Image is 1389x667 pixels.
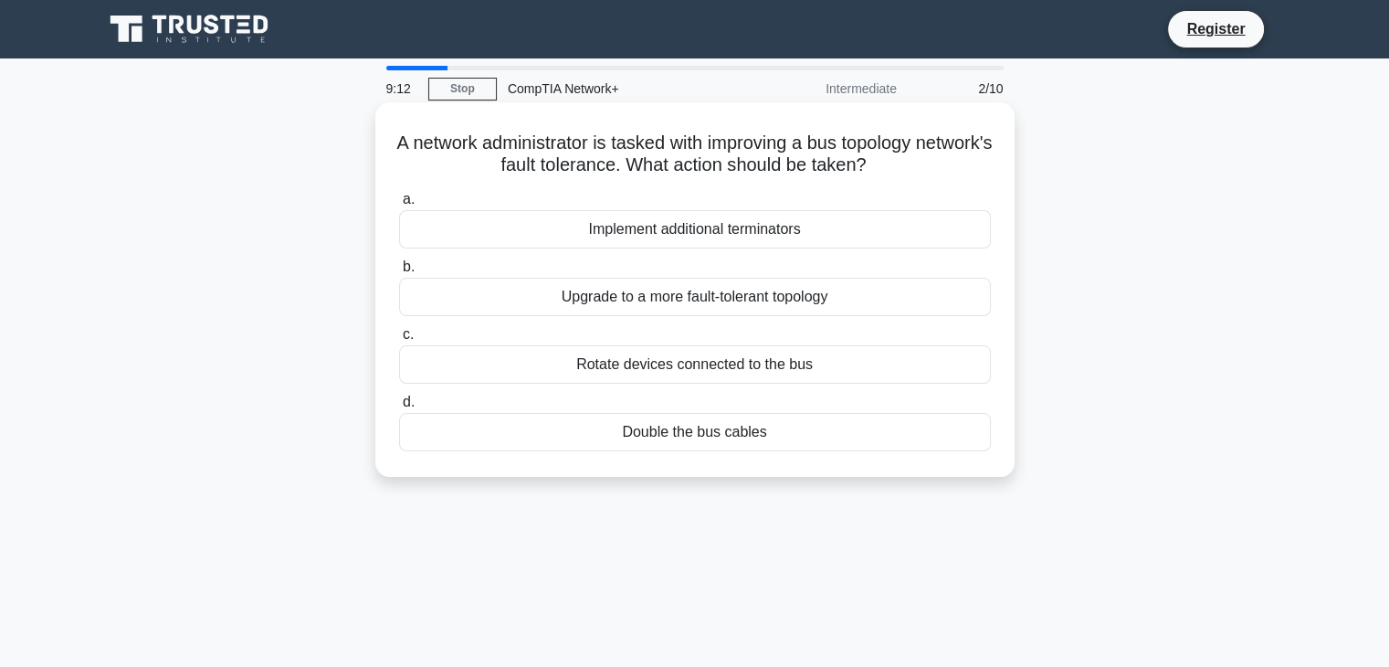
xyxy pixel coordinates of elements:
a: Stop [428,78,497,101]
span: b. [403,259,415,274]
div: 9:12 [375,70,428,107]
div: Double the bus cables [399,413,991,451]
span: c. [403,326,414,342]
h5: A network administrator is tasked with improving a bus topology network's fault tolerance. What a... [397,132,993,177]
a: Register [1175,17,1256,40]
div: CompTIA Network+ [497,70,748,107]
div: Rotate devices connected to the bus [399,345,991,384]
div: Intermediate [748,70,908,107]
div: Upgrade to a more fault-tolerant topology [399,278,991,316]
div: Implement additional terminators [399,210,991,249]
span: a. [403,191,415,206]
div: 2/10 [908,70,1015,107]
span: d. [403,394,415,409]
